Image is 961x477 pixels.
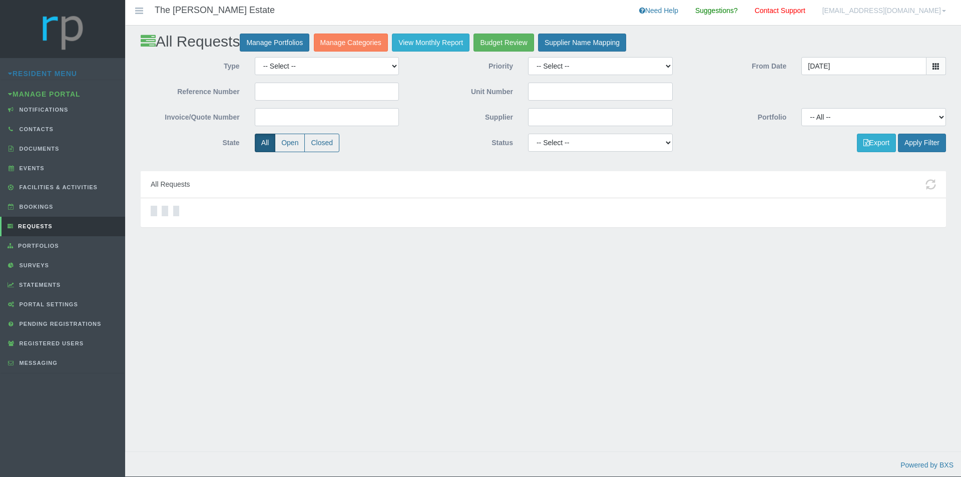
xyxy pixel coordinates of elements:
[17,165,45,171] span: Events
[898,134,946,152] button: Apply Filter
[473,34,534,52] a: Budget Review
[141,171,946,198] div: All Requests
[406,57,521,72] label: Priority
[133,57,247,72] label: Type
[17,126,54,132] span: Contacts
[155,6,275,16] h4: The [PERSON_NAME] Estate
[17,282,61,288] span: Statements
[16,243,59,249] span: Portfolios
[255,134,276,152] label: All
[900,461,953,469] a: Powered by BXS
[17,262,49,268] span: Surveys
[406,134,521,149] label: Status
[314,34,388,52] a: Manage Categories
[8,70,77,78] a: Resident Menu
[17,107,69,113] span: Notifications
[17,301,78,307] span: Portal Settings
[16,223,53,229] span: Requests
[17,184,98,190] span: Facilities & Activities
[857,134,896,152] button: Export
[133,108,247,123] label: Invoice/Quote Number
[538,34,626,52] a: Supplier Name Mapping
[133,83,247,98] label: Reference Number
[17,146,60,152] span: Documents
[406,83,521,98] label: Unit Number
[162,206,168,216] div: Loading…
[17,360,58,366] span: Messaging
[17,204,54,210] span: Bookings
[304,134,339,152] label: Closed
[406,108,521,123] label: Supplier
[275,134,305,152] label: Open
[680,57,794,72] label: From Date
[392,34,469,52] a: View Monthly Report
[17,321,102,327] span: Pending Registrations
[680,108,794,123] label: Portfolio
[240,34,309,52] a: Manage Portfolios
[141,33,946,52] h2: All Requests
[133,134,247,149] label: State
[8,90,81,98] a: Manage Portal
[17,340,84,346] span: Registered Users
